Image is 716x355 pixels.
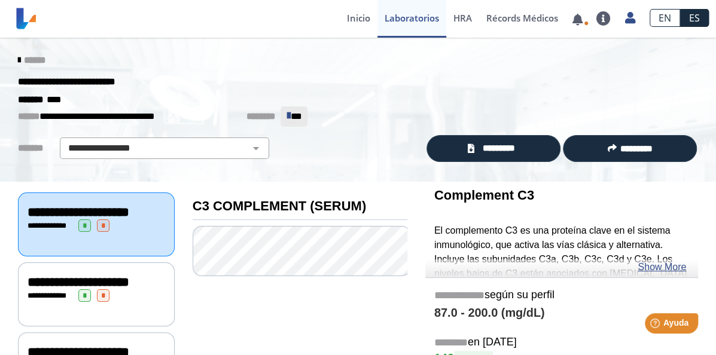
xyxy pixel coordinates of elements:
iframe: Help widget launcher [610,308,703,342]
a: EN [650,9,680,27]
h5: en [DATE] [434,336,689,350]
p: El complemento C3 es una proteína clave en el sistema inmunológico, que activa las vías clásica y... [434,224,689,310]
h4: 87.0 - 200.0 (mg/dL) [434,306,689,320]
a: ES [680,9,709,27]
b: Complement C3 [434,188,534,203]
span: HRA [453,12,472,24]
a: Show More [638,260,686,274]
b: C3 COMPLEMENT (SERUM) [193,198,366,213]
h5: según su perfil [434,289,689,302]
